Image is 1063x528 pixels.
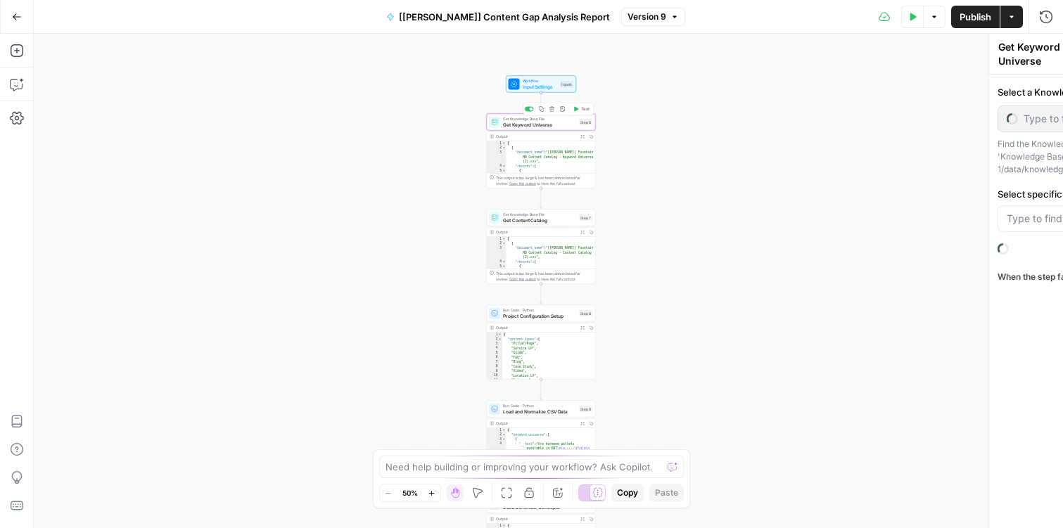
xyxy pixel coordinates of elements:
div: 6 [487,355,502,360]
span: Toggle code folding, rows 1 through 1819 [502,428,507,433]
div: 3 [487,342,502,347]
div: 3 [487,150,507,165]
g: Edge from step_7 to step_8 [540,284,542,304]
div: 4 [487,259,507,264]
span: Toggle code folding, rows 4 through 1358 [502,164,507,169]
span: Publish [960,10,991,24]
span: 50% [402,487,418,498]
div: WorkflowInput SettingsInputs [487,76,596,93]
button: [[PERSON_NAME]] Content Gap Analysis Report [378,6,618,28]
div: 4 [487,164,507,169]
span: Toggle code folding, rows 2 through 1359 [502,146,507,150]
span: Paste [655,487,678,499]
div: Output [496,516,576,522]
div: 10 [487,373,502,378]
div: Output [496,229,576,235]
div: Get Knowledge Base FileGet Keyword UniverseStep 6TestOutput[ { "document_name":"[[PERSON_NAME]] F... [487,114,596,188]
div: 5 [487,169,507,174]
span: Toggle code folding, rows 2 through 1818 [502,432,507,437]
g: Edge from step_8 to step_9 [540,380,542,400]
span: Toggle code folding, rows 2 through 1851 [502,241,507,246]
span: Get Content Catalog [503,217,576,224]
span: Run Code · Python [503,307,576,313]
div: Step 6 [579,119,592,125]
span: Get Knowledge Base File [503,116,576,122]
span: Copy the output [509,277,536,281]
span: [[PERSON_NAME]] Content Gap Analysis Report [399,10,610,24]
div: 1 [487,237,507,242]
button: Publish [951,6,1000,28]
g: Edge from start to step_6 [540,93,542,113]
div: Output [496,134,576,139]
button: Copy [611,484,644,502]
div: Output [496,420,576,426]
span: Copy the output [509,181,536,186]
div: 3 [487,437,507,442]
span: Toggle code folding, rows 4 through 1850 [502,259,507,264]
span: Test [581,106,590,112]
span: Toggle code folding, rows 1 through 1360 [502,141,507,146]
span: Run Code · Python [503,403,576,408]
div: 2 [487,337,502,342]
span: Input Settings [523,83,558,90]
span: Toggle code folding, rows 1 through 80 [498,333,502,337]
div: Step 9 [579,406,592,412]
span: Toggle code folding, rows 3 through 13 [502,437,507,442]
div: Step 8 [579,310,592,316]
span: Version 9 [628,11,666,23]
button: Test [571,105,592,114]
div: 1 [487,141,507,146]
div: Get Knowledge Base FileGet Content CatalogStep 7Output[ { "document_name":"[[PERSON_NAME]] Founta... [487,210,596,284]
div: 11 [487,378,502,383]
span: Toggle code folding, rows 5 through 15 [502,169,507,174]
div: Step 7 [579,214,592,221]
div: 7 [487,360,502,365]
div: Output [496,325,576,330]
div: This output is too large & has been abbreviated for review. to view the full content. [496,175,592,186]
span: Workflow [523,78,558,84]
div: This output is too large & has been abbreviated for review. to view the full content. [496,271,592,282]
button: Version 9 [621,8,685,26]
div: 2 [487,146,507,150]
div: 5 [487,264,507,269]
div: Run Code · PythonLoad and Normalize CSV DataStep 9Output{ "keyword_universe":[ { "__text":"Are ho... [487,401,596,475]
div: 3 [487,246,507,260]
div: 1 [487,428,507,433]
span: Project Configuration Setup [503,312,576,319]
span: Toggle code folding, rows 2 through 12 [498,337,502,342]
span: Load and Normalize CSV Data [503,408,576,415]
div: Run Code · PythonProject Configuration SetupStep 8Output{ "content_types":[ "Pillar/Page", "Servi... [487,305,596,380]
div: 9 [487,369,502,374]
div: 1 [487,333,502,337]
div: 2 [487,432,507,437]
div: 5 [487,351,502,356]
span: Toggle code folding, rows 1 through 1852 [502,237,507,242]
span: Get Knowledge Base File [503,212,576,217]
div: Inputs [560,81,573,87]
div: 2 [487,241,507,246]
button: Paste [649,484,684,502]
span: Get Keyword Universe [503,121,576,128]
div: 4 [487,442,507,469]
g: Edge from step_6 to step_7 [540,188,542,209]
div: 4 [487,346,502,351]
span: Toggle code folding, rows 5 through 19 [502,264,507,269]
div: 8 [487,364,502,369]
span: Copy [617,487,638,499]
